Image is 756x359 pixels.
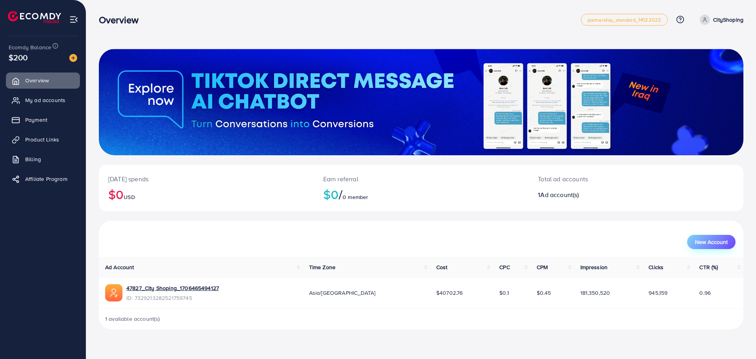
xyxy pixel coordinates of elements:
span: New Account [695,239,728,245]
span: Billing [25,155,41,163]
span: CTR (%) [699,263,718,271]
p: [DATE] spends [108,174,304,184]
a: My ad accounts [6,92,80,108]
span: Asia/[GEOGRAPHIC_DATA] [309,289,376,297]
span: ID: 7329213282521759745 [126,294,219,302]
img: menu [69,15,78,24]
span: CPC [499,263,510,271]
img: logo [8,11,61,23]
a: partnership_standard_14122022 [581,14,668,26]
span: $40702.76 [436,289,463,297]
a: CityShoping [697,15,743,25]
span: Overview [25,76,49,84]
span: 0 member [343,193,368,201]
span: My ad accounts [25,96,65,104]
span: $200 [9,52,28,63]
a: Payment [6,112,80,128]
img: ic-ads-acc.e4c84228.svg [105,284,122,301]
span: Cost [436,263,448,271]
h3: Overview [99,14,145,26]
span: Ad account(s) [540,190,579,199]
span: 181,350,520 [580,289,610,297]
a: Product Links [6,132,80,147]
img: image [69,54,77,62]
p: Total ad accounts [538,174,680,184]
span: partnership_standard_14122022 [587,17,661,22]
span: Ecomdy Balance [9,43,51,51]
span: USD [124,193,135,201]
span: Clicks [649,263,663,271]
span: Affiliate Program [25,175,67,183]
span: Time Zone [309,263,335,271]
span: $0.1 [499,289,509,297]
span: Product Links [25,136,59,143]
span: CPM [537,263,548,271]
span: 945,159 [649,289,667,297]
a: Billing [6,151,80,167]
span: Ad Account [105,263,134,271]
span: $0.45 [537,289,551,297]
a: Overview [6,73,80,88]
h2: $0 [323,187,519,202]
a: Affiliate Program [6,171,80,187]
h2: 1 [538,191,680,199]
p: Earn referral [323,174,519,184]
span: Payment [25,116,47,124]
span: Impression [580,263,608,271]
p: CityShoping [713,15,743,24]
a: 47827_City Shoping_1706465494127 [126,284,219,292]
button: New Account [687,235,736,249]
span: 0.96 [699,289,711,297]
h2: $0 [108,187,304,202]
span: 1 available account(s) [105,315,160,323]
span: / [339,185,343,203]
